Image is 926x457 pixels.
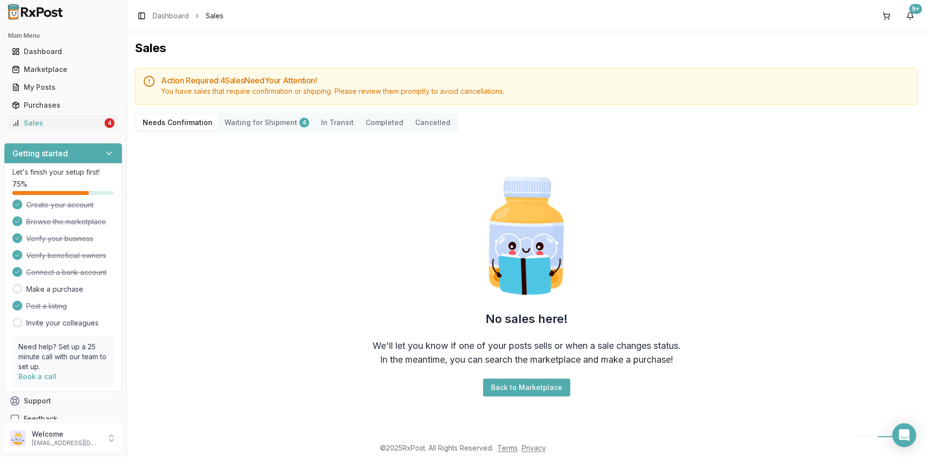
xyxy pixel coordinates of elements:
[4,97,122,113] button: Purchases
[892,423,916,447] div: Open Intercom Messenger
[161,86,910,96] div: You have sales that require confirmation or shipping. Please review them promptly to avoid cancel...
[12,118,103,128] div: Sales
[486,311,568,327] h2: No sales here!
[26,251,106,261] span: Verify beneficial owners
[10,430,26,446] img: User avatar
[373,339,681,353] div: We'll let you know if one of your posts sells or when a sale changes status.
[8,32,118,40] h2: Main Menu
[8,61,118,78] a: Marketplace
[24,414,57,424] span: Feedback
[26,267,107,277] span: Connect a bank account
[32,439,101,447] p: [EMAIL_ADDRESS][DOMAIN_NAME]
[463,172,590,299] img: Smart Pill Bottle
[18,372,56,381] a: Book a call
[483,379,570,396] button: Back to Marketplace
[12,82,114,92] div: My Posts
[8,43,118,61] a: Dashboard
[909,4,922,14] div: 9+
[137,115,218,131] button: Needs Confirmation
[4,44,122,60] button: Dashboard
[12,167,114,177] p: Let's finish your setup first!
[360,115,409,131] button: Completed
[12,47,114,57] div: Dashboard
[4,115,122,131] button: Sales4
[12,179,27,189] span: 75 %
[26,301,67,311] span: Post a listing
[522,444,546,452] a: Privacy
[8,78,118,96] a: My Posts
[4,62,122,77] button: Marketplace
[26,318,99,328] a: Invite your colleagues
[105,118,114,128] div: 4
[497,444,518,452] a: Terms
[218,115,315,131] button: Waiting for Shipment
[299,118,309,128] div: 4
[12,147,68,159] h3: Getting started
[4,410,122,428] button: Feedback
[315,115,360,131] button: In Transit
[135,40,918,56] h1: Sales
[409,115,456,131] button: Cancelled
[8,96,118,114] a: Purchases
[4,4,67,20] img: RxPost Logo
[26,234,93,244] span: Verify your business
[153,11,189,21] a: Dashboard
[877,436,896,454] button: 1
[4,392,122,410] button: Support
[153,11,223,21] nav: breadcrumb
[161,76,910,84] h5: Action Required: 4 Sale s Need Your Attention!
[4,79,122,95] button: My Posts
[26,284,83,294] a: Make a purchase
[26,217,106,227] span: Browse the marketplace
[32,429,101,439] p: Welcome
[26,200,94,210] span: Create your account
[902,8,918,24] button: 9+
[206,11,223,21] span: Sales
[380,353,673,367] div: In the meantime, you can search the marketplace and make a purchase!
[12,65,114,74] div: Marketplace
[18,342,108,372] p: Need help? Set up a 25 minute call with our team to set up.
[8,114,118,132] a: Sales4
[12,100,114,110] div: Purchases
